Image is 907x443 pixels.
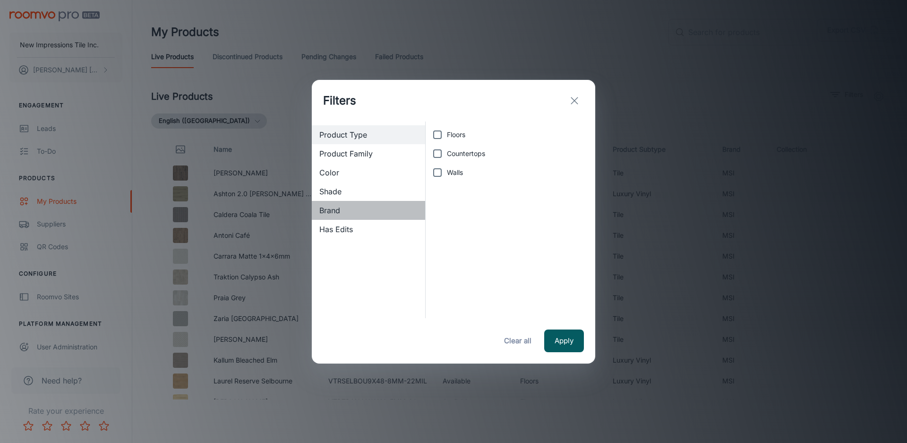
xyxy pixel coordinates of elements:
button: Apply [544,330,584,352]
div: Brand [312,201,425,220]
h1: Filters [323,92,356,109]
span: Walls [447,167,463,178]
div: Product Type [312,125,425,144]
div: Shade [312,182,425,201]
div: Has Edits [312,220,425,239]
span: Product Type [319,129,418,140]
span: Shade [319,186,418,197]
span: Floors [447,130,465,140]
button: exit [565,91,584,110]
span: Has Edits [319,224,418,235]
button: Clear all [499,330,537,352]
span: Color [319,167,418,178]
div: Product Family [312,144,425,163]
div: Color [312,163,425,182]
span: Brand [319,205,418,216]
span: Countertops [447,148,485,159]
span: Product Family [319,148,418,159]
